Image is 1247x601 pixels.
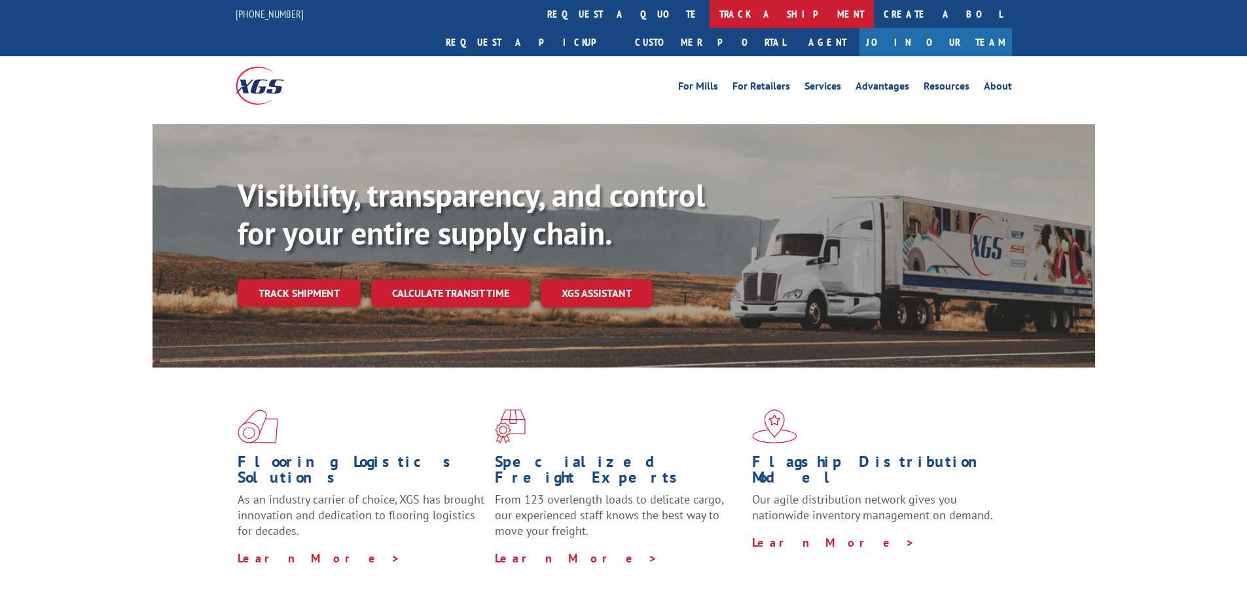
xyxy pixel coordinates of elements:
span: As an industry carrier of choice, XGS has brought innovation and dedication to flooring logistics... [238,492,484,538]
img: xgs-icon-focused-on-flooring-red [495,409,526,443]
img: xgs-icon-flagship-distribution-model-red [752,409,797,443]
a: Learn More > [238,551,401,566]
a: Calculate transit time [371,279,530,307]
p: From 123 overlength loads to delicate cargo, our experienced staff knows the best way to move you... [495,492,742,550]
span: Our agile distribution network gives you nationwide inventory management on demand. [752,492,993,523]
a: Customer Portal [625,28,795,56]
a: About [984,81,1012,95]
a: Track shipment [238,279,361,307]
a: Advantages [856,81,909,95]
img: xgs-icon-total-supply-chain-intelligence-red [238,409,278,443]
a: [PHONE_NUMBER] [236,7,304,20]
b: Visibility, transparency, and control for your entire supply chain. [238,175,705,253]
a: Services [804,81,841,95]
a: For Retailers [732,81,790,95]
a: For Mills [678,81,718,95]
h1: Specialized Freight Experts [495,454,742,492]
a: Request a pickup [436,28,625,56]
a: XGS ASSISTANT [541,279,653,307]
a: Learn More > [495,551,658,566]
a: Learn More > [752,535,915,550]
a: Agent [795,28,859,56]
h1: Flooring Logistics Solutions [238,454,485,492]
h1: Flagship Distribution Model [752,454,1000,492]
a: Resources [924,81,969,95]
a: Join Our Team [859,28,1012,56]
